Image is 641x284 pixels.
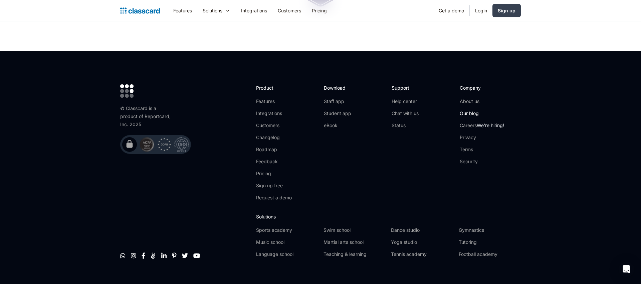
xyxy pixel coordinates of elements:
[193,252,200,259] a: 
[498,7,515,14] div: Sign up
[324,110,351,117] a: Student app
[460,134,504,141] a: Privacy
[460,110,504,117] a: Our blog
[433,3,469,18] a: Get a demo
[256,251,318,258] a: Language school
[203,7,222,14] div: Solutions
[324,239,386,246] a: Martial arts school
[236,3,272,18] a: Integrations
[392,122,419,129] a: Status
[256,194,292,201] a: Request a demo
[324,122,351,129] a: eBook
[392,98,419,105] a: Help center
[197,3,236,18] div: Solutions
[460,84,504,91] h2: Company
[459,239,521,246] a: Tutoring
[324,98,351,105] a: Staff app
[459,251,521,258] a: Football academy
[256,146,292,153] a: Roadmap
[392,110,419,117] a: Chat with us
[324,84,351,91] h2: Download
[142,252,145,259] a: 
[182,252,188,259] a: 
[460,122,504,129] a: CareersWe're hiring!
[392,84,419,91] h2: Support
[391,227,453,233] a: Dance studio
[256,84,292,91] h2: Product
[492,4,521,17] a: Sign up
[256,98,292,105] a: Features
[256,122,292,129] a: Customers
[460,146,504,153] a: Terms
[120,252,126,259] a: 
[172,252,177,259] a: 
[256,213,521,220] h2: Solutions
[131,252,136,259] a: 
[256,134,292,141] a: Changelog
[256,158,292,165] a: Feedback
[618,261,634,277] div: Open Intercom Messenger
[120,104,174,128] div: © Classcard is a product of Reportcard, Inc. 2025
[391,251,453,258] a: Tennis academy
[256,182,292,189] a: Sign up free
[168,3,197,18] a: Features
[477,122,504,128] span: We're hiring!
[459,227,521,233] a: Gymnastics
[256,239,318,246] a: Music school
[324,227,386,233] a: Swim school
[161,252,167,259] a: 
[151,252,156,259] a: 
[272,3,306,18] a: Customers
[256,170,292,177] a: Pricing
[256,227,318,233] a: Sports academy
[306,3,332,18] a: Pricing
[256,110,292,117] a: Integrations
[391,239,453,246] a: Yoga studio
[460,98,504,105] a: About us
[324,251,386,258] a: Teaching & learning
[470,3,492,18] a: Login
[460,158,504,165] a: Security
[120,6,160,15] a: home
